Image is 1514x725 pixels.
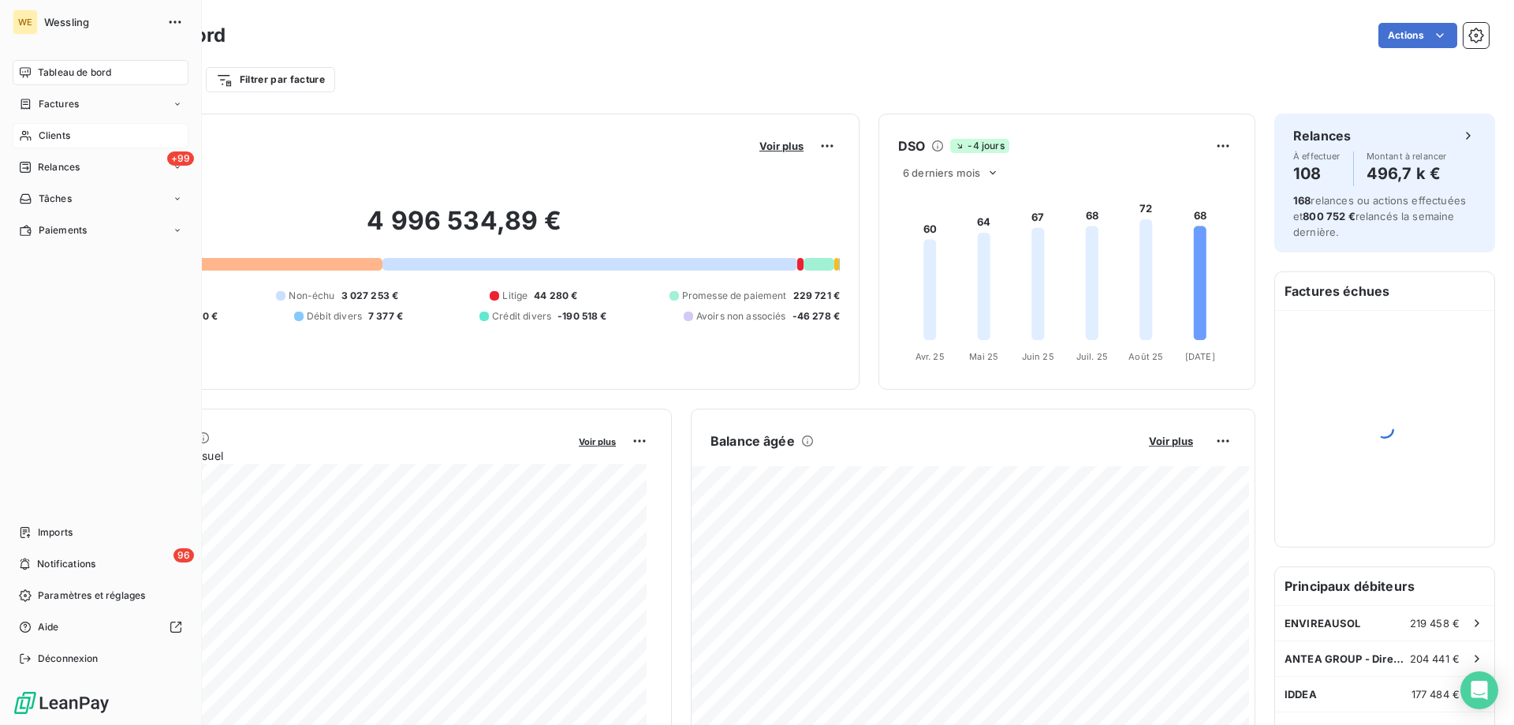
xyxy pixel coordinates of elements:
span: Promesse de paiement [682,289,787,303]
h2: 4 996 534,89 € [89,205,840,252]
span: Clients [39,129,70,143]
span: Crédit divers [492,309,551,323]
span: 7 377 € [368,309,403,323]
tspan: [DATE] [1185,351,1215,362]
h6: Balance âgée [710,432,795,450]
tspan: Mai 25 [969,351,998,362]
span: Chiffre d'affaires mensuel [89,447,568,464]
span: 204 441 € [1410,652,1460,665]
img: Logo LeanPay [13,690,110,716]
span: Wessling [44,16,158,28]
span: 96 [173,548,194,562]
span: Tâches [39,192,72,206]
tspan: Août 25 [1128,351,1163,362]
h6: Factures échues [1275,272,1494,310]
span: Avoirs non associés [696,309,786,323]
span: +99 [167,151,194,166]
tspan: Avr. 25 [915,351,945,362]
span: Paiements [39,223,87,237]
span: 800 752 € [1303,210,1355,222]
span: ANTEA GROUP - Direction administrat [1285,652,1410,665]
button: Voir plus [755,139,808,153]
span: 6 derniers mois [903,166,980,179]
span: 3 027 253 € [341,289,399,303]
span: Voir plus [1149,435,1193,447]
span: Relances [38,160,80,174]
span: Factures [39,97,79,111]
span: IDDEA [1285,688,1317,701]
div: Open Intercom Messenger [1460,671,1498,709]
span: Litige [502,289,528,303]
button: Actions [1378,23,1457,48]
span: -46 278 € [792,309,840,323]
span: 44 280 € [534,289,577,303]
span: -4 jours [950,139,1009,153]
h6: Principaux débiteurs [1275,567,1494,605]
span: Aide [38,620,59,634]
h6: DSO [898,136,925,155]
span: relances ou actions effectuées et relancés la semaine dernière. [1293,194,1466,238]
span: -190 518 € [557,309,607,323]
tspan: Juil. 25 [1076,351,1108,362]
button: Filtrer par facture [206,67,335,92]
span: Voir plus [759,140,804,152]
span: Déconnexion [38,652,99,666]
h6: Relances [1293,126,1351,145]
div: WE [13,9,38,35]
a: Aide [13,615,188,640]
span: Débit divers [307,309,362,323]
span: Notifications [37,557,95,571]
span: ENVIREAUSOL [1285,617,1361,630]
span: 229 721 € [793,289,840,303]
button: Voir plus [1144,434,1198,448]
h4: 496,7 k € [1367,161,1447,186]
tspan: Juin 25 [1022,351,1054,362]
span: Paramètres et réglages [38,589,145,603]
span: Imports [38,525,73,540]
span: Tableau de bord [38,65,111,80]
span: 177 484 € [1411,688,1460,701]
h4: 108 [1293,161,1341,186]
span: 168 [1293,194,1311,207]
button: Voir plus [574,434,621,448]
span: Non-échu [289,289,334,303]
span: Montant à relancer [1367,151,1447,161]
span: 219 458 € [1410,617,1460,630]
span: Voir plus [579,436,616,447]
span: À effectuer [1293,151,1341,161]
